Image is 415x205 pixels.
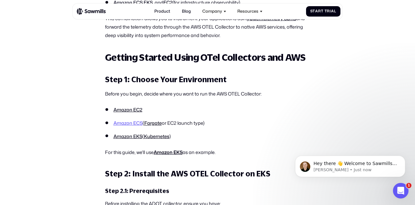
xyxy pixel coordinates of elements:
span: a [315,9,318,13]
div: Resources [237,9,258,14]
a: StartTrial [306,6,340,17]
span: T [325,9,327,13]
span: l [334,9,336,13]
li: ( ) [105,133,310,140]
a: Amazon EKS [154,149,183,156]
div: Company [202,9,222,14]
span: t [313,9,315,13]
span: S [310,9,313,13]
iframe: Intercom live chat [393,183,409,199]
span: t [321,9,324,13]
a: OpenTelemetry SDKs [249,15,296,22]
p: For this guide, we'll use as an example. [105,148,310,157]
h3: Step 1: Choose Your Environment [105,75,310,85]
span: 1 [406,183,411,188]
span: i [330,9,331,13]
a: Fargate [144,120,162,126]
div: Company [199,6,229,17]
h3: Step 2: Install the AWS OTEL Collector on EKS [105,169,310,179]
div: Resources [234,6,266,17]
li: ( or EC2 launch type) [105,120,310,127]
a: Product [151,6,173,17]
span: r [327,9,330,13]
a: Amazon EC2 [113,106,142,113]
h2: Getting Started Using OTel Collectors and AWS [105,52,310,62]
a: Blog [179,6,194,17]
h4: Step 2.1: Prerequisites [105,187,310,195]
a: Kubernetes [144,133,169,140]
span: r [318,9,321,13]
a: Amazon EKS [113,133,142,140]
iframe: Intercom notifications message [285,142,415,187]
a: Amazon ECS [113,120,143,126]
p: This combination allows you to instrument your applications using and forward the telemetry data ... [105,14,310,40]
p: Before you begin, decide where you want to run the AWS OTEL Collector: [105,90,310,98]
span: a [331,9,334,13]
